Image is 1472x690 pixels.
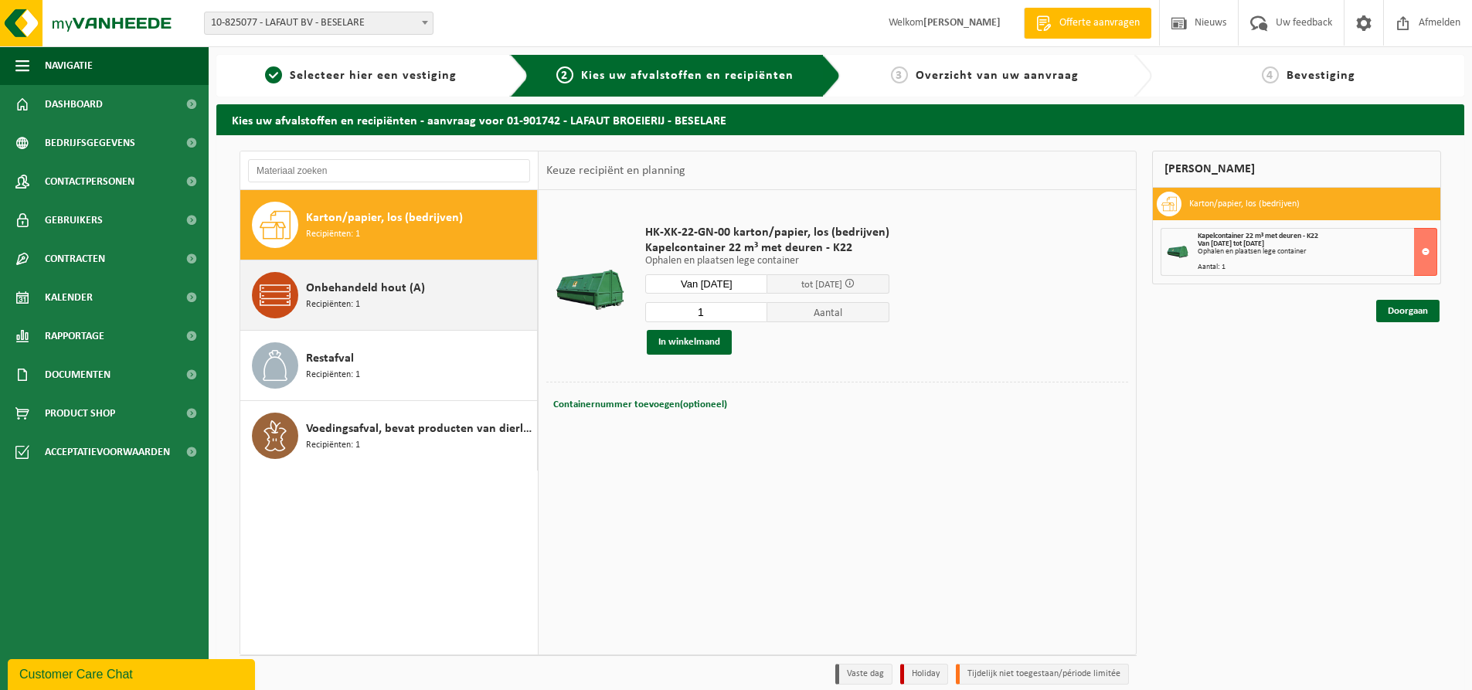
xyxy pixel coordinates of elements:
[45,355,110,394] span: Documenten
[581,70,794,82] span: Kies uw afvalstoffen en recipiënten
[205,12,433,34] span: 10-825077 - LAFAUT BV - BESELARE
[306,368,360,382] span: Recipiënten: 1
[45,394,115,433] span: Product Shop
[552,394,729,416] button: Containernummer toevoegen(optioneel)
[539,151,693,190] div: Keuze recipiënt en planning
[306,349,354,368] span: Restafval
[45,46,93,85] span: Navigatie
[1198,232,1318,240] span: Kapelcontainer 22 m³ met deuren - K22
[45,201,103,240] span: Gebruikers
[645,274,767,294] input: Selecteer datum
[45,433,170,471] span: Acceptatievoorwaarden
[1198,263,1436,271] div: Aantal: 1
[306,438,360,453] span: Recipiënten: 1
[306,279,425,297] span: Onbehandeld hout (A)
[1056,15,1144,31] span: Offerte aanvragen
[1262,66,1279,83] span: 4
[45,124,135,162] span: Bedrijfsgegevens
[45,317,104,355] span: Rapportage
[8,656,258,690] iframe: chat widget
[556,66,573,83] span: 2
[216,104,1464,134] h2: Kies uw afvalstoffen en recipiënten - aanvraag voor 01-901742 - LAFAUT BROEIERIJ - BESELARE
[204,12,433,35] span: 10-825077 - LAFAUT BV - BESELARE
[767,302,889,322] span: Aantal
[290,70,457,82] span: Selecteer hier een vestiging
[240,190,538,260] button: Karton/papier, los (bedrijven) Recipiënten: 1
[553,399,727,410] span: Containernummer toevoegen(optioneel)
[45,85,103,124] span: Dashboard
[248,159,530,182] input: Materiaal zoeken
[1198,240,1264,248] strong: Van [DATE] tot [DATE]
[956,664,1129,685] li: Tijdelijk niet toegestaan/période limitée
[240,401,538,471] button: Voedingsafval, bevat producten van dierlijke oorsprong, onverpakt, categorie 3 Recipiënten: 1
[645,225,889,240] span: HK-XK-22-GN-00 karton/papier, los (bedrijven)
[835,664,892,685] li: Vaste dag
[1287,70,1355,82] span: Bevestiging
[224,66,498,85] a: 1Selecteer hier een vestiging
[306,297,360,312] span: Recipiënten: 1
[923,17,1001,29] strong: [PERSON_NAME]
[306,227,360,242] span: Recipiënten: 1
[916,70,1079,82] span: Overzicht van uw aanvraag
[306,420,533,438] span: Voedingsafval, bevat producten van dierlijke oorsprong, onverpakt, categorie 3
[645,256,889,267] p: Ophalen en plaatsen lege container
[900,664,948,685] li: Holiday
[45,278,93,317] span: Kalender
[891,66,908,83] span: 3
[1189,192,1300,216] h3: Karton/papier, los (bedrijven)
[265,66,282,83] span: 1
[801,280,842,290] span: tot [DATE]
[45,162,134,201] span: Contactpersonen
[240,260,538,331] button: Onbehandeld hout (A) Recipiënten: 1
[1198,248,1436,256] div: Ophalen en plaatsen lege container
[647,330,732,355] button: In winkelmand
[306,209,463,227] span: Karton/papier, los (bedrijven)
[1024,8,1151,39] a: Offerte aanvragen
[1376,300,1440,322] a: Doorgaan
[1152,151,1441,188] div: [PERSON_NAME]
[645,240,889,256] span: Kapelcontainer 22 m³ met deuren - K22
[240,331,538,401] button: Restafval Recipiënten: 1
[45,240,105,278] span: Contracten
